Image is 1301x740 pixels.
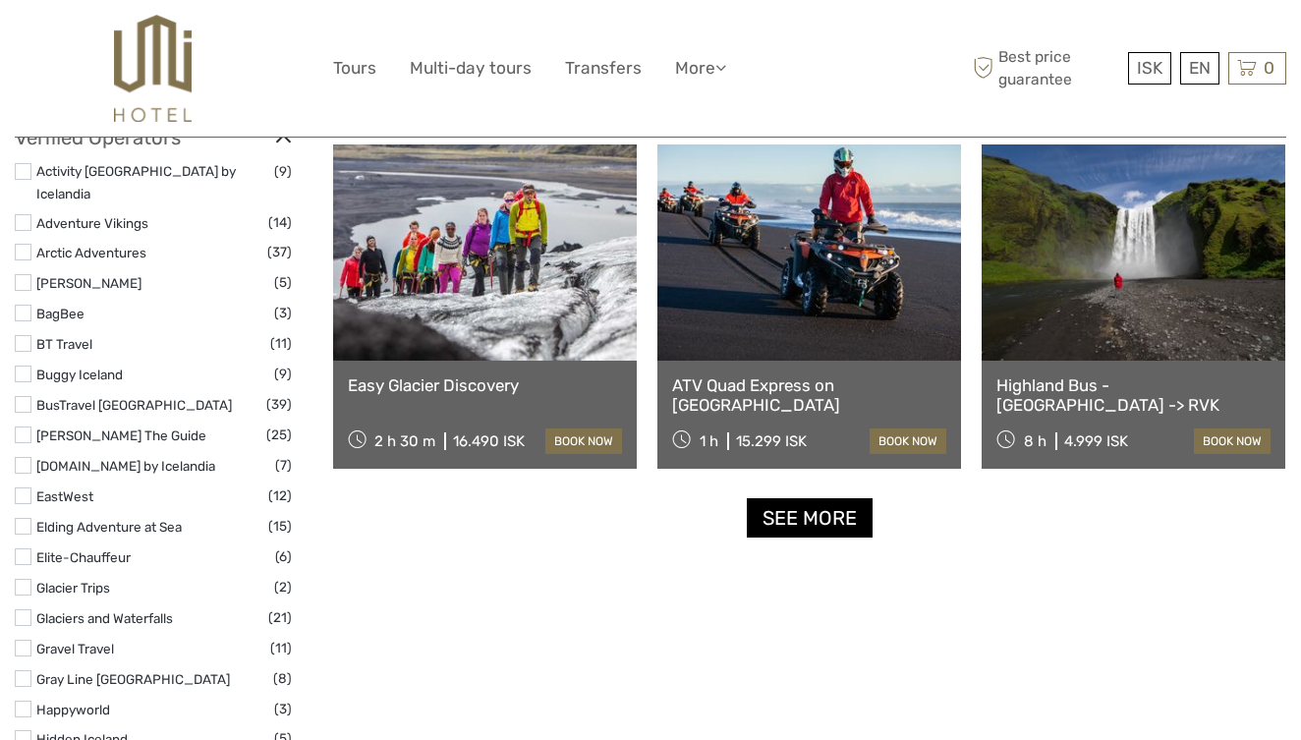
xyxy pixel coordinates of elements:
span: (11) [270,332,292,355]
a: Happyworld [36,702,110,717]
span: (21) [268,606,292,629]
a: Buggy Iceland [36,367,123,382]
a: Tours [333,54,376,83]
span: (3) [274,698,292,720]
div: 16.490 ISK [453,432,525,450]
span: (12) [268,484,292,507]
span: 8 h [1024,432,1046,450]
div: EN [1180,52,1219,85]
a: More [675,54,726,83]
a: Glaciers and Waterfalls [36,610,173,626]
p: We're away right now. Please check back later! [28,34,222,50]
a: Gray Line [GEOGRAPHIC_DATA] [36,671,230,687]
div: 4.999 ISK [1064,432,1128,450]
span: (37) [267,241,292,263]
a: BagBee [36,306,85,321]
span: (25) [266,424,292,446]
a: EastWest [36,488,93,504]
img: 526-1e775aa5-7374-4589-9d7e-5793fb20bdfc_logo_big.jpg [114,15,192,122]
a: Elding Adventure at Sea [36,519,182,535]
span: (7) [275,454,292,477]
a: Elite-Chauffeur [36,549,131,565]
span: (14) [268,211,292,234]
a: book now [870,428,946,454]
a: book now [1194,428,1271,454]
a: Gravel Travel [36,641,114,656]
span: (11) [270,637,292,659]
a: Arctic Adventures [36,245,146,260]
a: BusTravel [GEOGRAPHIC_DATA] [36,397,232,413]
span: (15) [268,515,292,538]
a: Multi-day tours [410,54,532,83]
span: (9) [274,160,292,183]
a: See more [747,498,873,539]
a: [DOMAIN_NAME] by Icelandia [36,458,215,474]
a: Transfers [565,54,642,83]
button: Open LiveChat chat widget [226,30,250,54]
a: [PERSON_NAME] The Guide [36,427,206,443]
span: 0 [1261,58,1277,78]
a: Highland Bus - [GEOGRAPHIC_DATA] -> RVK [996,375,1271,416]
span: (6) [275,545,292,568]
span: Best price guarantee [969,46,1124,89]
span: (8) [273,667,292,690]
a: Activity [GEOGRAPHIC_DATA] by Icelandia [36,163,236,201]
a: book now [545,428,622,454]
span: 1 h [700,432,718,450]
span: (9) [274,363,292,385]
a: BT Travel [36,336,92,352]
a: Easy Glacier Discovery [348,375,622,395]
span: (5) [274,271,292,294]
span: (3) [274,302,292,324]
span: ISK [1137,58,1162,78]
span: (2) [274,576,292,598]
a: Adventure Vikings [36,215,148,231]
span: (39) [266,393,292,416]
a: ATV Quad Express on [GEOGRAPHIC_DATA] [672,375,946,416]
div: 15.299 ISK [736,432,807,450]
h3: Verified Operators [15,126,292,149]
a: [PERSON_NAME] [36,275,141,291]
a: Glacier Trips [36,580,110,596]
span: 2 h 30 m [374,432,435,450]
